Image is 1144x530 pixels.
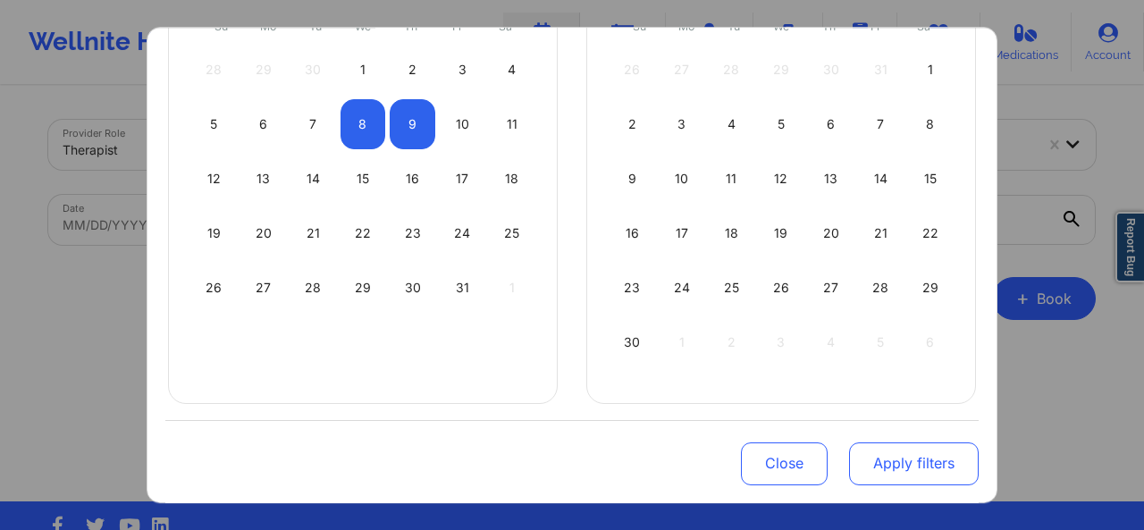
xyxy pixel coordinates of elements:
div: Wed Nov 19 2025 [759,208,804,258]
div: Sun Nov 16 2025 [610,208,655,258]
div: Sun Oct 19 2025 [191,208,237,258]
div: Tue Nov 11 2025 [709,154,754,204]
div: Mon Nov 17 2025 [660,208,705,258]
div: Thu Nov 13 2025 [808,154,854,204]
div: Wed Oct 29 2025 [341,263,386,313]
div: Fri Oct 31 2025 [440,263,485,313]
div: Thu Oct 02 2025 [390,45,435,95]
div: Tue Oct 14 2025 [290,154,336,204]
div: Mon Oct 06 2025 [241,99,287,149]
div: Fri Nov 07 2025 [858,99,904,149]
div: Wed Oct 15 2025 [341,154,386,204]
div: Sun Oct 12 2025 [191,154,237,204]
div: Sat Nov 29 2025 [907,263,953,313]
div: Thu Oct 30 2025 [390,263,435,313]
div: Tue Oct 21 2025 [290,208,336,258]
div: Fri Oct 24 2025 [440,208,485,258]
div: Sun Nov 09 2025 [610,154,655,204]
div: Fri Nov 21 2025 [858,208,904,258]
div: Wed Nov 12 2025 [759,154,804,204]
div: Sat Oct 18 2025 [489,154,534,204]
div: Fri Oct 03 2025 [440,45,485,95]
div: Mon Oct 27 2025 [241,263,287,313]
div: Fri Nov 28 2025 [858,263,904,313]
div: Fri Oct 10 2025 [440,99,485,149]
div: Sun Oct 26 2025 [191,263,237,313]
div: Sat Nov 22 2025 [907,208,953,258]
div: Thu Oct 16 2025 [390,154,435,204]
div: Thu Oct 23 2025 [390,208,435,258]
div: Thu Nov 20 2025 [808,208,854,258]
div: Mon Nov 03 2025 [660,99,705,149]
div: Tue Oct 28 2025 [290,263,336,313]
div: Tue Oct 07 2025 [290,99,336,149]
div: Fri Oct 17 2025 [440,154,485,204]
div: Sat Oct 11 2025 [489,99,534,149]
div: Thu Nov 06 2025 [808,99,854,149]
div: Thu Nov 27 2025 [808,263,854,313]
div: Mon Nov 24 2025 [660,263,705,313]
div: Wed Oct 22 2025 [341,208,386,258]
div: Fri Nov 14 2025 [858,154,904,204]
div: Wed Nov 26 2025 [759,263,804,313]
div: Sun Nov 23 2025 [610,263,655,313]
div: Sat Nov 01 2025 [907,45,953,95]
div: Sat Nov 15 2025 [907,154,953,204]
div: Sun Nov 30 2025 [610,317,655,367]
div: Sun Oct 05 2025 [191,99,237,149]
button: Apply filters [849,442,979,484]
div: Wed Oct 08 2025 [341,99,386,149]
div: Sat Nov 08 2025 [907,99,953,149]
div: Thu Oct 09 2025 [390,99,435,149]
div: Tue Nov 25 2025 [709,263,754,313]
div: Tue Nov 04 2025 [709,99,754,149]
div: Tue Nov 18 2025 [709,208,754,258]
div: Wed Nov 05 2025 [759,99,804,149]
div: Sat Oct 25 2025 [489,208,534,258]
div: Mon Oct 20 2025 [241,208,287,258]
div: Mon Oct 13 2025 [241,154,287,204]
div: Sat Oct 04 2025 [489,45,534,95]
div: Wed Oct 01 2025 [341,45,386,95]
div: Sun Nov 02 2025 [610,99,655,149]
button: Close [741,442,828,484]
div: Mon Nov 10 2025 [660,154,705,204]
